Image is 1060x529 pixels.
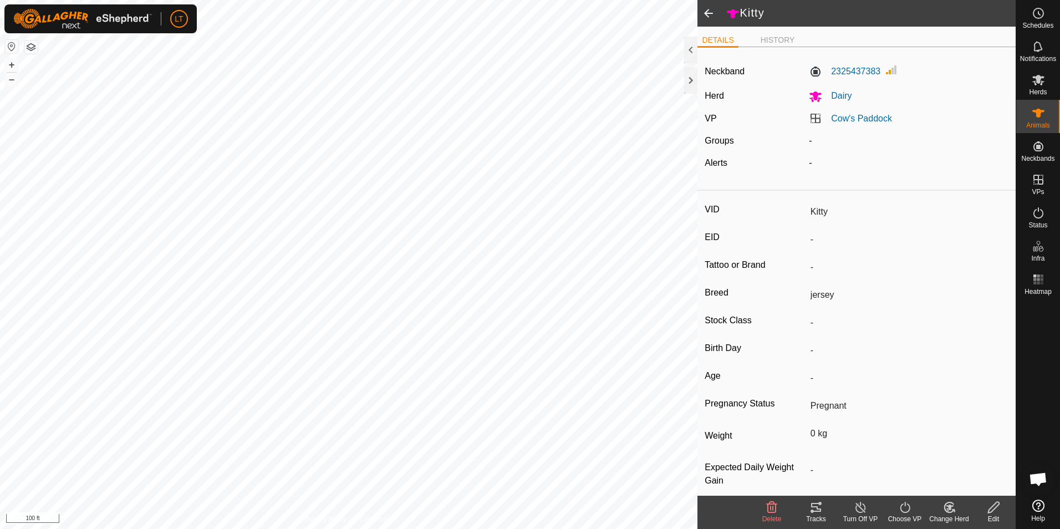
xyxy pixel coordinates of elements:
a: Cow's Paddock [831,114,892,123]
div: - [804,134,1013,147]
span: Status [1028,222,1047,228]
label: VP [705,114,716,123]
span: Infra [1031,255,1044,262]
img: Signal strength [885,63,898,77]
a: Contact Us [360,515,393,525]
span: Animals [1026,122,1050,129]
label: Neckband [705,65,745,78]
span: Herds [1029,89,1047,95]
label: Alerts [705,158,727,167]
label: Birth Day [705,341,806,355]
button: Map Layers [24,40,38,54]
button: – [5,73,18,86]
label: EID [705,230,806,245]
label: Age [705,369,806,383]
label: Groups [705,136,733,145]
span: Heatmap [1025,288,1052,295]
span: VPs [1032,189,1044,195]
span: Notifications [1020,55,1056,62]
label: Expected Daily Weight Gain [705,461,806,487]
li: DETAILS [697,34,738,48]
label: Breed [705,286,806,300]
label: Pregnancy Status [705,396,806,411]
span: Dairy [822,91,852,100]
div: Open chat [1022,462,1055,496]
div: - [804,156,1013,170]
div: Tracks [794,514,838,524]
span: Neckbands [1021,155,1054,162]
label: VID [705,202,806,217]
h2: Kitty [726,6,1016,21]
img: Gallagher Logo [13,9,152,29]
label: Tattoo or Brand [705,258,806,272]
span: LT [175,13,183,25]
button: Reset Map [5,40,18,53]
a: Help [1016,495,1060,526]
div: Edit [971,514,1016,524]
label: Herd [705,91,724,100]
label: Weight [705,424,806,447]
li: HISTORY [756,34,799,46]
label: 2325437383 [809,65,880,78]
label: Stock Class [705,313,806,328]
button: + [5,58,18,72]
div: Choose VP [883,514,927,524]
span: Help [1031,515,1045,522]
span: Schedules [1022,22,1053,29]
div: Change Herd [927,514,971,524]
div: Turn Off VP [838,514,883,524]
a: Privacy Policy [305,515,346,525]
span: Delete [762,515,782,523]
